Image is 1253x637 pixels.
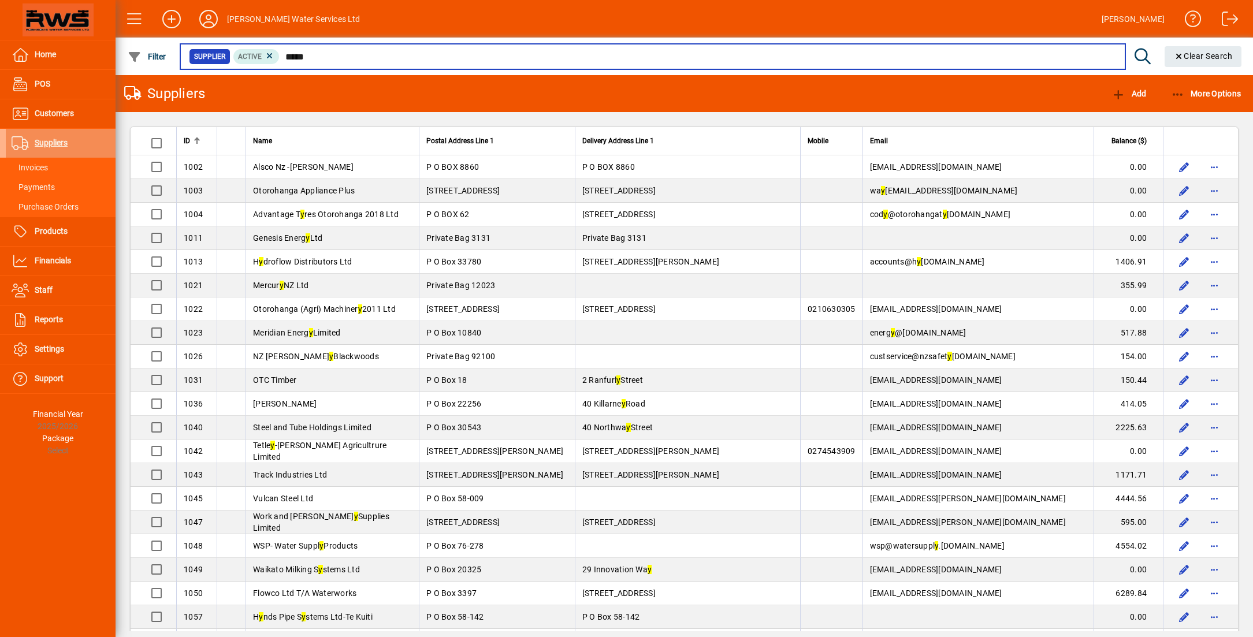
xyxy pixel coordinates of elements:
[1205,205,1224,223] button: More options
[253,565,360,574] span: Waikato Milking S stems Ltd
[616,375,620,385] em: y
[253,399,317,408] span: [PERSON_NAME]
[153,9,190,29] button: Add
[870,541,1005,550] span: wsp@watersuppl .[DOMAIN_NAME]
[426,375,467,385] span: P O Box 18
[35,109,74,118] span: Customers
[184,588,203,598] span: 1050
[302,612,306,621] em: y
[184,135,190,147] span: ID
[870,162,1002,172] span: [EMAIL_ADDRESS][DOMAIN_NAME]
[184,233,203,243] span: 1011
[943,210,947,219] em: y
[6,197,116,217] a: Purchase Orders
[1175,465,1193,484] button: Edit
[426,588,477,598] span: P O Box 3397
[6,158,116,177] a: Invoices
[1213,2,1239,40] a: Logout
[6,247,116,275] a: Financials
[426,517,500,527] span: [STREET_ADDRESS]
[870,446,1002,456] span: [EMAIL_ADDRESS][DOMAIN_NAME]
[1205,181,1224,200] button: More options
[870,470,1002,479] span: [EMAIL_ADDRESS][DOMAIN_NAME]
[1175,205,1193,223] button: Edit
[35,79,50,88] span: POS
[582,162,635,172] span: P O BOX 8860
[808,304,856,314] span: 0210630305
[870,588,1002,598] span: [EMAIL_ADDRESS][DOMAIN_NAME]
[6,335,116,364] a: Settings
[582,612,640,621] span: P O Box 58-142
[1094,155,1163,179] td: 0.00
[6,70,116,99] a: POS
[426,233,490,243] span: Private Bag 3131
[1175,229,1193,247] button: Edit
[1205,489,1224,508] button: More options
[253,512,389,532] span: Work and [PERSON_NAME] Supplies Limited
[358,304,362,314] em: y
[1175,418,1193,437] button: Edit
[35,226,68,236] span: Products
[426,399,481,408] span: P O Box 22256
[253,186,355,195] span: Otorohanga Appliance Plus
[1175,608,1193,626] button: Edit
[6,40,116,69] a: Home
[1094,297,1163,321] td: 0.00
[1205,371,1224,389] button: More options
[426,612,484,621] span: P O Box 58-142
[253,494,313,503] span: Vulcan Steel Ltd
[184,494,203,503] span: 1045
[870,494,1066,503] span: [EMAIL_ADDRESS][PERSON_NAME][DOMAIN_NAME]
[1094,179,1163,203] td: 0.00
[648,565,652,574] em: y
[870,186,1018,195] span: wa [EMAIL_ADDRESS][DOMAIN_NAME]
[1094,416,1163,439] td: 2225.63
[1094,321,1163,345] td: 517.88
[582,565,652,574] span: 29 Innovation Wa
[1094,582,1163,605] td: 6289.84
[253,281,308,290] span: Mercur NZ Ltd
[582,399,645,408] span: 40 Killarne Road
[1175,442,1193,460] button: Edit
[190,9,227,29] button: Profile
[1111,89,1146,98] span: Add
[253,162,354,172] span: Alsco Nz -[PERSON_NAME]
[1175,537,1193,555] button: Edit
[1094,345,1163,368] td: 154.00
[891,328,895,337] em: y
[318,565,322,574] em: y
[354,512,358,521] em: y
[582,423,653,432] span: 40 Northwa Street
[582,304,656,314] span: [STREET_ADDRESS]
[35,374,64,383] span: Support
[6,306,116,334] a: Reports
[253,375,297,385] span: OTC Timber
[1205,229,1224,247] button: More options
[808,135,856,147] div: Mobile
[1205,560,1224,579] button: More options
[426,281,495,290] span: Private Bag 12023
[1205,158,1224,176] button: More options
[582,233,646,243] span: Private Bag 3131
[184,162,203,172] span: 1002
[947,352,951,361] em: y
[184,446,203,456] span: 1042
[426,541,484,550] span: P O Box 76-278
[426,352,495,361] span: Private Bag 92100
[582,186,656,195] span: [STREET_ADDRESS]
[1175,276,1193,295] button: Edit
[1205,394,1224,413] button: More options
[935,541,938,550] em: y
[426,257,481,266] span: P O Box 33780
[184,470,203,479] span: 1043
[1094,605,1163,629] td: 0.00
[1176,2,1202,40] a: Knowledge Base
[582,135,654,147] span: Delivery Address Line 1
[870,423,1002,432] span: [EMAIL_ADDRESS][DOMAIN_NAME]
[253,423,371,432] span: Steel and Tube Holdings Limited
[582,257,719,266] span: [STREET_ADDRESS][PERSON_NAME]
[1205,584,1224,602] button: More options
[1168,83,1244,104] button: More Options
[184,612,203,621] span: 1057
[253,304,396,314] span: Otorohanga (Agri) Machiner 2011 Ltd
